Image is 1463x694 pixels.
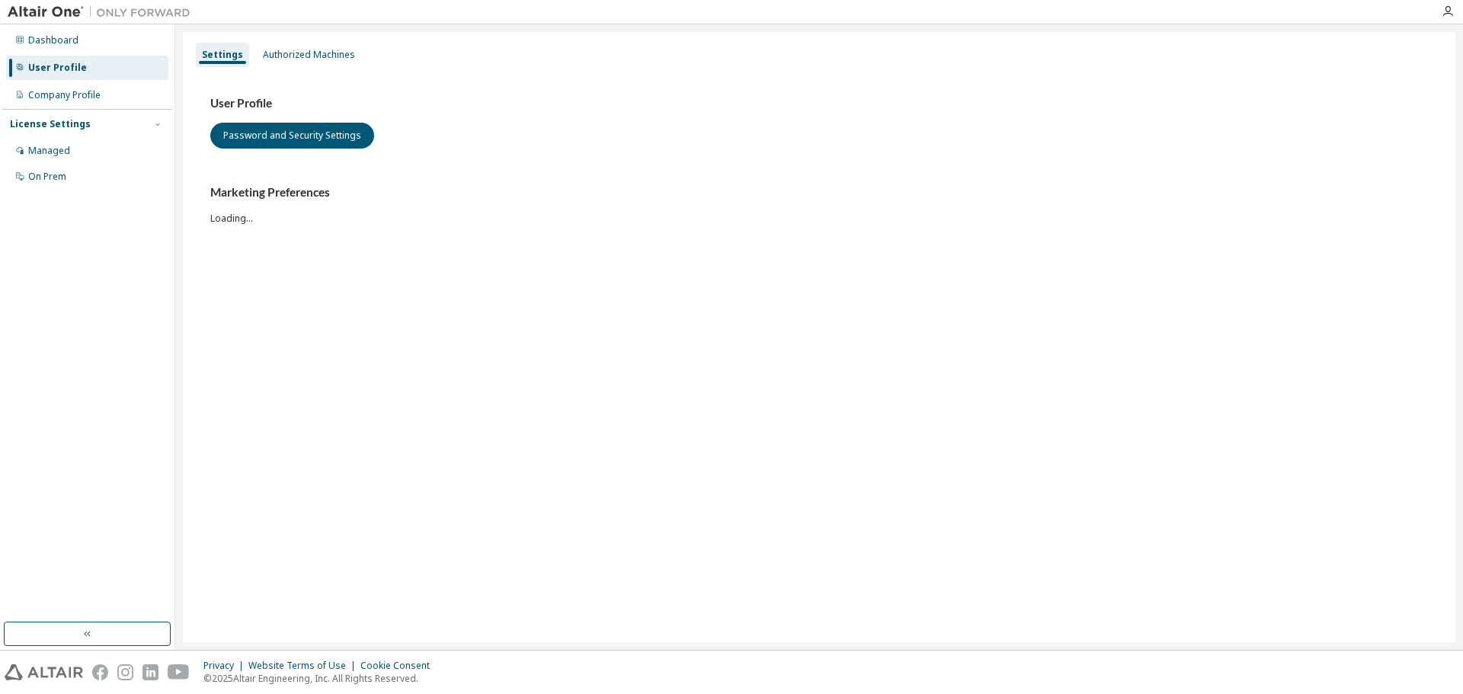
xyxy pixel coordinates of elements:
div: Dashboard [28,34,78,46]
img: youtube.svg [168,664,190,680]
h3: User Profile [210,96,1428,111]
div: Authorized Machines [263,49,355,61]
button: Password and Security Settings [210,123,374,149]
div: License Settings [10,118,91,130]
img: linkedin.svg [142,664,158,680]
div: Cookie Consent [360,660,439,672]
img: altair_logo.svg [5,664,83,680]
img: facebook.svg [92,664,108,680]
img: Altair One [8,5,198,20]
div: Managed [28,145,70,157]
div: On Prem [28,171,66,183]
div: Settings [202,49,243,61]
div: Company Profile [28,89,101,101]
div: Privacy [203,660,248,672]
div: Loading... [210,185,1428,224]
img: instagram.svg [117,664,133,680]
div: Website Terms of Use [248,660,360,672]
div: User Profile [28,62,87,74]
p: © 2025 Altair Engineering, Inc. All Rights Reserved. [203,672,439,685]
h3: Marketing Preferences [210,185,1428,200]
